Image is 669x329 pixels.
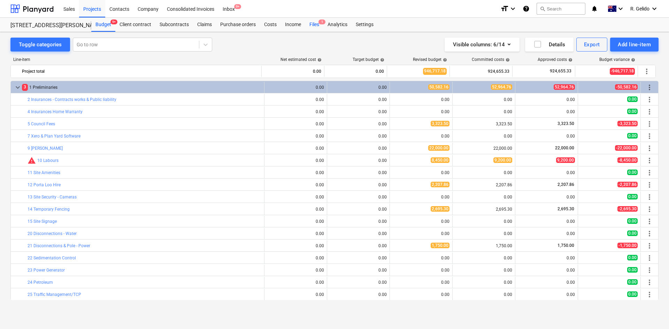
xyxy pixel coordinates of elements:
[267,122,324,126] div: 0.00
[193,18,216,32] a: Claims
[441,58,447,62] span: help
[267,207,324,212] div: 0.00
[393,134,449,139] div: 0.00
[554,146,575,150] span: 22,000.00
[500,5,509,13] i: format_size
[393,219,449,224] div: 0.00
[518,97,575,102] div: 0.00
[645,169,654,177] span: More actions
[615,145,638,151] span: -22,000.00
[393,170,449,175] div: 0.00
[615,84,638,90] span: -50,582.16
[280,57,322,62] div: Net estimated cost
[645,229,654,238] span: More actions
[455,219,512,224] div: 0.00
[627,230,638,236] span: 0.00
[28,122,55,126] a: 5 Council Fees
[91,18,115,32] div: Budget
[627,291,638,297] span: 0.00
[19,40,62,49] div: Toggle categories
[557,182,575,187] span: 2,207.86
[518,219,575,224] div: 0.00
[645,132,654,140] span: More actions
[630,58,635,62] span: help
[413,57,447,62] div: Revised budget
[267,146,324,151] div: 0.00
[557,243,575,248] span: 1,750.00
[610,68,635,75] span: -946,717.18
[115,18,155,32] div: Client contract
[267,268,324,273] div: 0.00
[330,231,387,236] div: 0.00
[305,18,323,32] div: Files
[645,120,654,128] span: More actions
[518,256,575,260] div: 0.00
[617,182,638,187] span: -2,207.86
[455,268,512,273] div: 0.00
[330,97,387,102] div: 0.00
[267,109,324,114] div: 0.00
[234,4,241,9] span: 9+
[28,292,81,297] a: 25 Traffic Management/TCP
[267,85,324,90] div: 0.00
[423,68,447,75] span: 946,717.18
[330,122,387,126] div: 0.00
[216,18,260,32] div: Purchase orders
[393,256,449,260] div: 0.00
[599,57,635,62] div: Budget variance
[455,195,512,199] div: 0.00
[22,84,28,91] span: 3
[330,195,387,199] div: 0.00
[518,134,575,139] div: 0.00
[264,66,321,77] div: 0.00
[634,296,669,329] iframe: Chat Widget
[10,57,262,62] div: Line-item
[28,195,77,199] a: 13 Site Security - Cameras
[28,146,63,151] a: 9 [PERSON_NAME]
[22,82,261,93] div: 1 Preliminaries
[645,193,654,201] span: More actions
[472,57,510,62] div: Committed costs
[28,207,70,212] a: 14 Temporary Fencing
[28,256,76,260] a: 22 Sedimentation Control
[455,122,512,126] div: 3,323.50
[327,66,384,77] div: 0.00
[537,3,585,15] button: Search
[645,254,654,262] span: More actions
[316,58,322,62] span: help
[352,18,378,32] a: Settings
[645,278,654,287] span: More actions
[428,145,449,151] span: 22,000.00
[509,5,517,13] i: keyboard_arrow_down
[445,38,520,52] button: Visible columns:6/14
[330,256,387,260] div: 0.00
[455,243,512,248] div: 1,750.00
[645,83,654,92] span: More actions
[567,58,572,62] span: help
[379,58,384,62] span: help
[155,18,193,32] a: Subcontracts
[518,280,575,285] div: 0.00
[627,170,638,175] span: 0.00
[455,207,512,212] div: 2,695.30
[110,19,117,24] span: 9+
[14,83,22,92] span: keyboard_arrow_down
[260,18,281,32] a: Costs
[28,243,90,248] a: 21 Disconnections & Pole - Power
[576,38,608,52] button: Export
[431,182,449,187] span: 2,207.86
[267,231,324,236] div: 0.00
[627,96,638,102] span: 0.00
[557,206,575,211] span: 2,695.30
[28,219,57,224] a: 15 Site Signage
[305,18,323,32] a: Files1
[10,22,83,29] div: [STREET_ADDRESS][PERSON_NAME]
[650,5,659,13] i: keyboard_arrow_down
[330,268,387,273] div: 0.00
[455,109,512,114] div: 0.00
[318,19,325,24] span: 1
[518,109,575,114] div: 0.00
